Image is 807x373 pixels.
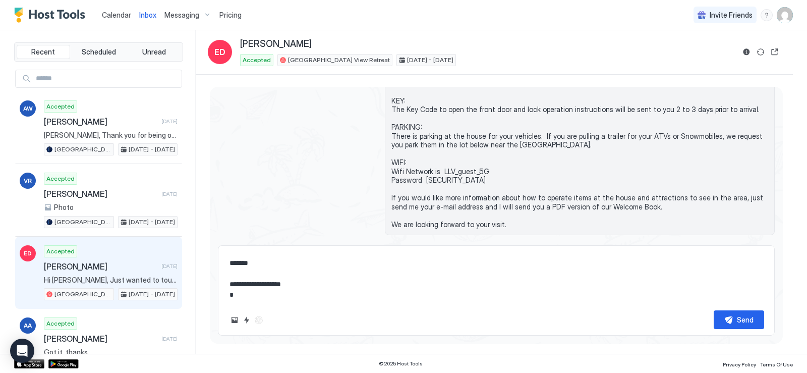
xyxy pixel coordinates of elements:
[240,38,312,50] span: [PERSON_NAME]
[407,56,453,65] span: [DATE] - [DATE]
[54,290,111,299] span: [GEOGRAPHIC_DATA] View Retreat
[760,361,793,367] span: Terms Of Use
[46,102,75,111] span: Accepted
[72,45,126,59] button: Scheduled
[228,314,241,326] button: Upload image
[139,10,156,20] a: Inbox
[24,176,32,185] span: VR
[54,145,111,154] span: [GEOGRAPHIC_DATA] View Retreat
[44,117,157,127] span: [PERSON_NAME]
[46,174,75,183] span: Accepted
[288,56,390,65] span: [GEOGRAPHIC_DATA] View Retreat
[161,118,178,125] span: [DATE]
[161,263,178,270] span: [DATE]
[102,10,131,20] a: Calendar
[714,310,764,329] button: Send
[14,359,44,368] a: App Store
[127,45,181,59] button: Unread
[723,358,756,369] a: Privacy Policy
[14,42,183,62] div: tab-group
[44,131,178,140] span: [PERSON_NAME], Thank you for being our guest. I am happy your family enjoyed the house and your t...
[44,276,178,285] span: Hi [PERSON_NAME], Just wanted to touch base and give you some more information about your stay. Y...
[46,247,75,256] span: Accepted
[142,47,166,57] span: Unread
[214,46,225,58] span: ED
[710,11,753,20] span: Invite Friends
[243,56,271,65] span: Accepted
[82,47,116,57] span: Scheduled
[219,11,242,20] span: Pricing
[761,9,773,21] div: menu
[24,321,32,330] span: AA
[10,339,34,363] div: Open Intercom Messenger
[24,249,32,258] span: ED
[737,314,754,325] div: Send
[129,218,175,227] span: [DATE] - [DATE]
[44,261,157,272] span: [PERSON_NAME]
[241,314,253,326] button: Quick reply
[54,203,74,212] span: Photo
[723,361,756,367] span: Privacy Policy
[161,336,178,342] span: [DATE]
[44,189,157,199] span: [PERSON_NAME]
[44,334,157,344] span: [PERSON_NAME]
[129,290,175,299] span: [DATE] - [DATE]
[23,104,33,113] span: AW
[46,319,75,328] span: Accepted
[54,218,111,227] span: [GEOGRAPHIC_DATA] View Retreat
[755,46,767,58] button: Sync reservation
[48,359,79,368] a: Google Play Store
[777,7,793,23] div: User profile
[740,46,753,58] button: Reservation information
[161,191,178,197] span: [DATE]
[44,348,178,357] span: Got it, thanks
[139,11,156,19] span: Inbox
[391,26,768,229] span: Hi [PERSON_NAME], Just wanted to touch base and give you some more information about your stay. Y...
[14,8,90,23] a: Host Tools Logo
[769,46,781,58] button: Open reservation
[102,11,131,19] span: Calendar
[31,47,55,57] span: Recent
[164,11,199,20] span: Messaging
[379,360,423,367] span: © 2025 Host Tools
[32,70,182,87] input: Input Field
[760,358,793,369] a: Terms Of Use
[17,45,70,59] button: Recent
[129,145,175,154] span: [DATE] - [DATE]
